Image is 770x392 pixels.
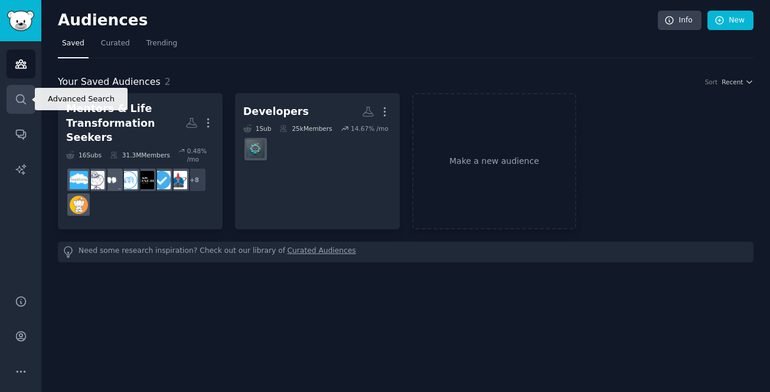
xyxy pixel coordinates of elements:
span: 2 [165,76,171,87]
a: New [707,11,753,31]
a: Info [658,11,702,31]
span: Your Saved Audiences [58,75,161,90]
div: Sort [705,78,718,86]
a: Curated [97,34,134,58]
img: Meditation [70,196,88,214]
a: Saved [58,34,89,58]
a: Curated Audiences [288,246,356,258]
div: Mentors & Life Transformation Seekers [66,101,185,145]
span: Trending [146,38,177,49]
img: GummySearch logo [7,11,34,31]
div: Need some research inspiration? Check out our library of [58,242,753,262]
div: 16 Sub s [66,147,102,163]
span: Recent [722,78,743,86]
img: NoFap [169,171,187,189]
img: Coach [136,171,154,189]
div: 0.48 % /mo [187,147,214,163]
div: 25k Members [279,124,332,133]
span: Saved [62,38,84,49]
button: Recent [722,78,753,86]
img: getdisciplined [152,171,171,189]
img: ForeverAlone [86,171,105,189]
a: Trending [142,34,181,58]
h2: Audiences [58,11,658,30]
div: 31.3M Members [110,147,170,163]
span: Curated [101,38,130,49]
img: developers [246,140,265,158]
div: 14.67 % /mo [351,124,389,133]
img: socialskills [119,171,138,189]
a: Mentors & Life Transformation Seekers16Subs31.3MMembers0.48% /mo+8NoFapgetdisciplinedCoachsocials... [58,93,223,229]
img: simpleliving [70,171,88,189]
a: Make a new audience [412,93,577,229]
div: + 8 [182,167,207,192]
a: Developers1Sub25kMembers14.67% /modevelopers [235,93,400,229]
div: Developers [243,104,309,119]
img: lonely [103,171,121,189]
div: 1 Sub [243,124,272,133]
